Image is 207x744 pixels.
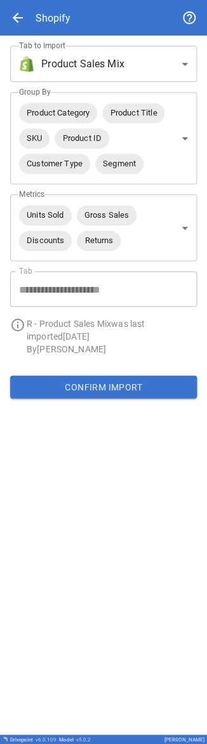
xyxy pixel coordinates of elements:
img: brand icon not found [19,56,34,72]
span: info_outline [10,317,25,332]
span: Product Title [102,105,164,120]
label: Tab to Import [19,40,65,51]
p: R - Product Sales Mix was last imported [DATE] [27,317,197,342]
span: Customer Type [19,156,90,171]
span: v 6.0.109 [36,736,57,742]
span: Gross Sales [77,208,137,222]
label: Tab [19,265,32,276]
span: Units Sold [19,208,72,222]
span: SKU [19,131,50,145]
span: arrow_back [10,10,25,25]
span: Product Sales Mix [41,56,124,72]
span: Product Category [19,105,97,120]
div: [PERSON_NAME] [164,736,204,742]
div: Drivepoint [10,736,57,742]
span: Returns [77,233,121,248]
div: Shopify [36,12,70,24]
span: Product ID [55,131,109,145]
div: Model [59,736,91,742]
p: By [PERSON_NAME] [27,342,197,355]
img: Drivepoint [3,736,8,741]
label: Group By [19,86,51,97]
label: Metrics [19,189,44,199]
span: v 5.0.2 [76,736,91,742]
span: Segment [95,156,144,171]
span: Discounts [19,233,72,248]
button: Confirm Import [10,375,197,398]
